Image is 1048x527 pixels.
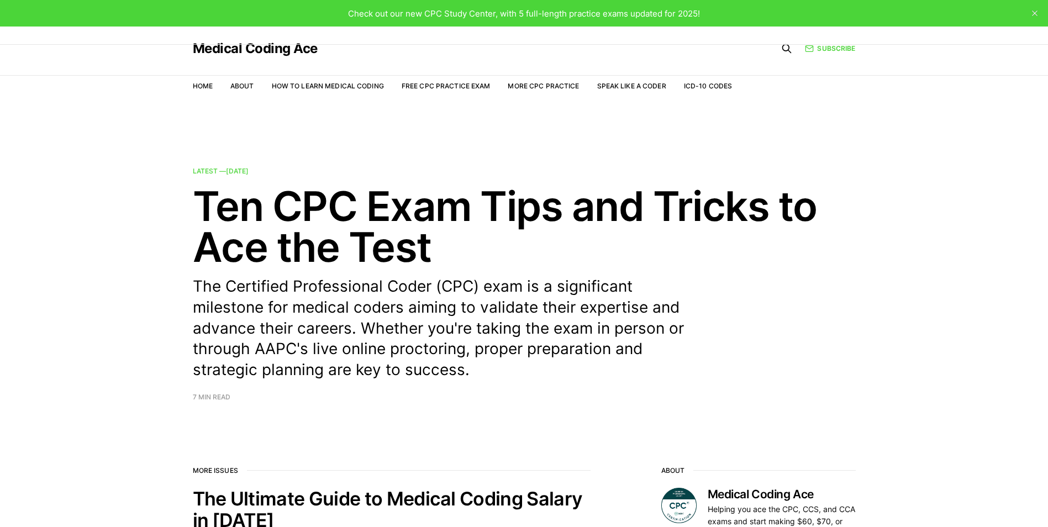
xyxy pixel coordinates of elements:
a: How to Learn Medical Coding [272,82,384,90]
button: close [1026,4,1044,22]
h2: About [661,467,856,475]
h2: Ten CPC Exam Tips and Tricks to Ace the Test [193,186,856,267]
span: 7 min read [193,394,230,400]
p: The Certified Professional Coder (CPC) exam is a significant milestone for medical coders aiming ... [193,276,701,381]
span: Check out our new CPC Study Center, with 5 full-length practice exams updated for 2025! [348,8,700,19]
a: ICD-10 Codes [684,82,732,90]
time: [DATE] [226,167,249,175]
a: Home [193,82,213,90]
img: Medical Coding Ace [661,488,697,523]
h3: Medical Coding Ace [708,488,856,501]
a: Speak Like a Coder [597,82,666,90]
a: About [230,82,254,90]
a: Latest —[DATE] Ten CPC Exam Tips and Tricks to Ace the Test The Certified Professional Coder (CPC... [193,168,856,400]
a: Subscribe [805,43,855,54]
a: Medical Coding Ace [193,42,318,55]
iframe: portal-trigger [868,473,1048,527]
a: Free CPC Practice Exam [402,82,491,90]
a: More CPC Practice [508,82,579,90]
h2: More issues [193,467,591,475]
span: Latest — [193,167,249,175]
